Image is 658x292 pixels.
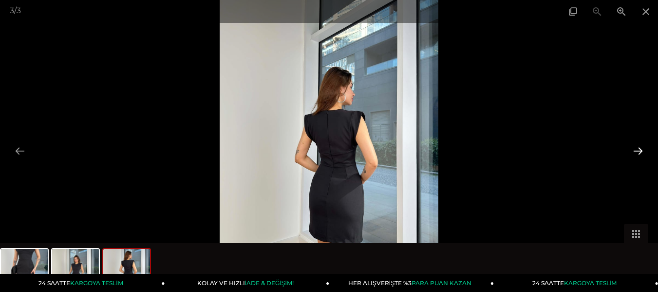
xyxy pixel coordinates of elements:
[412,279,471,287] span: PARA PUAN KAZAN
[17,6,21,15] span: 3
[52,249,99,286] img: nava-elbise-24y378-0016fe.jpg
[70,279,123,287] span: KARGOYA TESLİM
[564,279,617,287] span: KARGOYA TESLİM
[103,249,150,286] img: nava-elbise-24y378-837126.jpg
[329,274,494,292] a: HER ALIŞVERİŞTE %3PARA PUAN KAZAN
[10,6,14,15] span: 3
[624,224,648,243] button: Toggle thumbnails
[1,249,48,286] img: nava-elbise-24y378-ffe0-e.jpg
[0,274,165,292] a: 24 SAATTEKARGOYA TESLİM
[165,274,330,292] a: KOLAY VE HIZLIİADE & DEĞİŞİM!
[245,279,294,287] span: İADE & DEĞİŞİM!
